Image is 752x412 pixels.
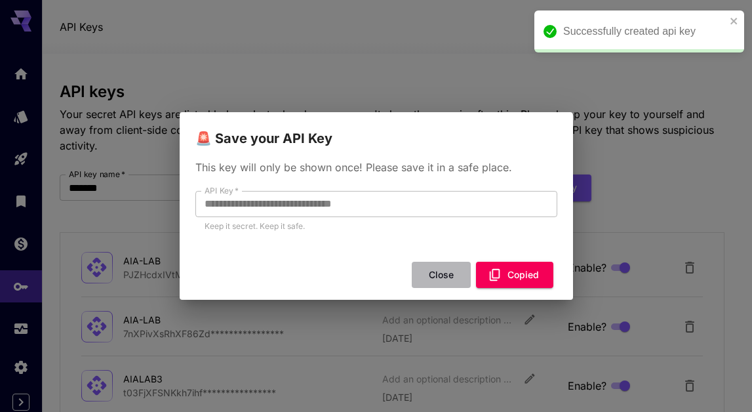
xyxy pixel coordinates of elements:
button: Copied [476,262,553,289]
button: Close [412,262,471,289]
p: This key will only be shown once! Please save it in a safe place. [195,159,557,175]
p: Keep it secret. Keep it safe. [205,220,548,233]
h2: 🚨 Save your API Key [180,112,573,149]
div: Successfully created api key [563,24,726,39]
label: API Key [205,185,239,196]
button: close [730,16,739,26]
